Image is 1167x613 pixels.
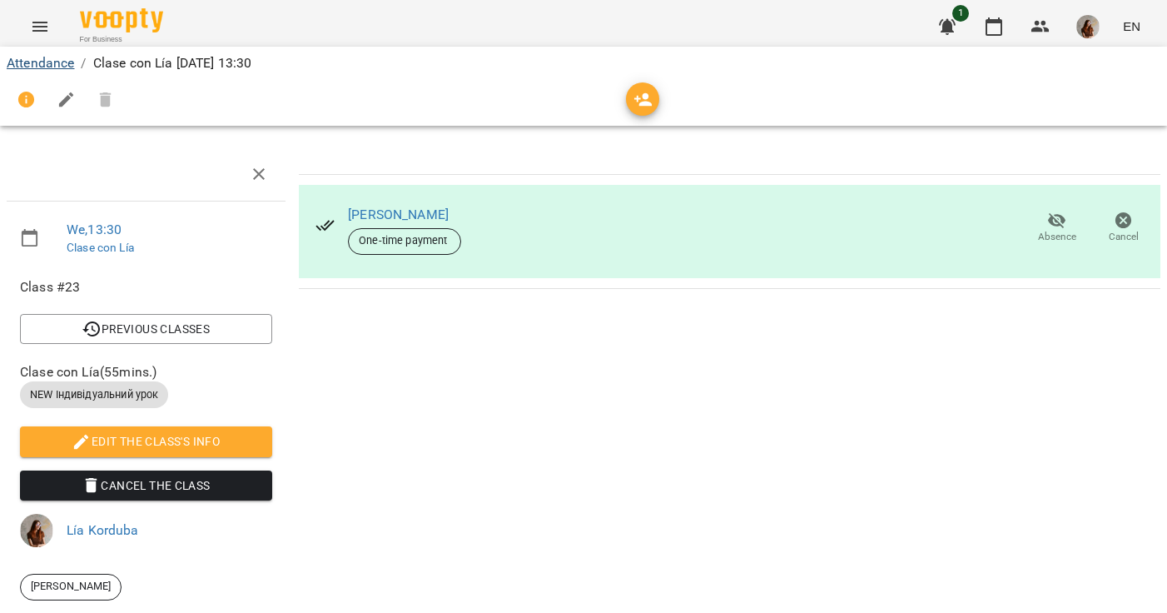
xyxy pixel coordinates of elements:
[80,8,163,32] img: Voopty Logo
[67,241,134,254] a: Clase con Lía
[20,426,272,456] button: Edit the class's Info
[20,277,272,297] span: Class #23
[348,207,449,222] a: [PERSON_NAME]
[20,471,272,501] button: Cancel the class
[1116,11,1147,42] button: EN
[7,53,1160,73] nav: breadcrumb
[349,233,460,248] span: One-time payment
[952,5,969,22] span: 1
[67,222,122,237] a: We , 13:30
[81,53,86,73] li: /
[80,34,163,45] span: For Business
[1038,230,1076,244] span: Absence
[20,7,60,47] button: Menu
[20,314,272,344] button: Previous Classes
[20,514,53,547] img: 3ce433daf340da6b7c5881d4c37f3cdb.png
[1090,205,1157,252] button: Cancel
[1123,17,1140,35] span: EN
[1109,230,1139,244] span: Cancel
[93,53,252,73] p: Clase con Lía [DATE] 13:30
[33,319,259,339] span: Previous Classes
[20,387,168,402] span: NEW Індивідуальний урок
[1076,15,1100,38] img: 3ce433daf340da6b7c5881d4c37f3cdb.png
[20,362,272,382] span: Clase con Lía ( 55 mins. )
[33,476,259,496] span: Cancel the class
[7,55,74,71] a: Attendance
[1024,205,1090,252] button: Absence
[67,522,139,538] a: Lía Korduba
[21,579,121,594] span: [PERSON_NAME]
[20,574,122,601] div: [PERSON_NAME]
[33,431,259,451] span: Edit the class's Info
